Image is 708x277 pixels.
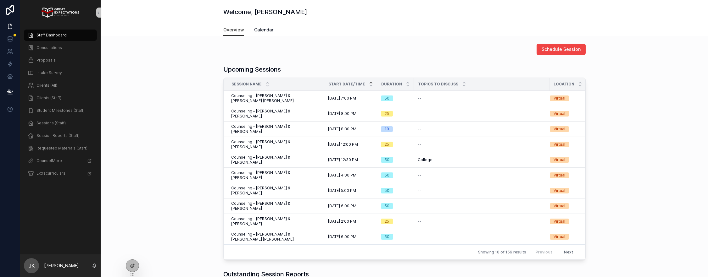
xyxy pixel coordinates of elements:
[418,234,421,239] span: --
[231,82,262,87] span: Session Name
[542,46,581,52] span: Schedule Session
[537,44,586,55] button: Schedule Session
[24,80,97,91] a: Clients (All)
[385,234,389,240] div: 50
[385,172,389,178] div: 50
[36,158,62,163] span: CounselMore
[554,172,565,178] div: Virtual
[418,188,421,193] span: --
[36,133,80,138] span: Session Reports (Staff)
[554,219,565,224] div: Virtual
[328,173,356,178] span: [DATE] 4:00 PM
[385,95,389,101] div: 50
[418,173,421,178] span: --
[554,95,565,101] div: Virtual
[29,262,35,269] span: JK
[36,45,62,50] span: Consultations
[254,24,273,37] a: Calendar
[231,232,321,242] span: Counseling – [PERSON_NAME] & [PERSON_NAME] [PERSON_NAME]
[36,146,87,151] span: Requested Materials (Staff)
[385,111,389,117] div: 25
[418,219,421,224] span: --
[20,25,101,187] div: scrollable content
[328,127,356,132] span: [DATE] 8:30 PM
[36,33,67,38] span: Staff Dashboard
[385,219,389,224] div: 25
[554,203,565,209] div: Virtual
[231,170,321,180] span: Counseling – [PERSON_NAME] & [PERSON_NAME]
[231,186,321,196] span: Counseling – [PERSON_NAME] & [PERSON_NAME]
[231,109,321,119] span: Counseling – [PERSON_NAME] & [PERSON_NAME]
[478,250,526,255] span: Showing 10 of 159 results
[36,83,57,88] span: Clients (All)
[418,204,421,209] span: --
[24,130,97,141] a: Session Reports (Staff)
[328,111,356,116] span: [DATE] 8:00 PM
[231,201,321,211] span: Counseling – [PERSON_NAME] & [PERSON_NAME]
[231,124,321,134] span: Counseling – [PERSON_NAME] & [PERSON_NAME]
[24,92,97,104] a: Clients (Staff)
[554,126,565,132] div: Virtual
[418,127,421,132] span: --
[554,111,565,117] div: Virtual
[231,139,321,149] span: Counseling – [PERSON_NAME] & [PERSON_NAME]
[554,234,565,240] div: Virtual
[328,96,356,101] span: [DATE] 7:00 PM
[381,82,402,87] span: Duration
[24,55,97,66] a: Proposals
[554,157,565,163] div: Virtual
[385,142,389,147] div: 25
[418,157,432,162] span: College
[223,8,307,16] h1: Welcome, [PERSON_NAME]
[36,95,61,100] span: Clients (Staff)
[24,143,97,154] a: Requested Materials (Staff)
[223,27,244,33] span: Overview
[36,108,85,113] span: Student Milestones (Staff)
[554,142,565,147] div: Virtual
[24,117,97,129] a: Sessions (Staff)
[418,111,421,116] span: --
[554,188,565,193] div: Virtual
[42,8,79,18] img: App logo
[385,157,389,163] div: 50
[24,168,97,179] a: Extracurriculars
[418,82,458,87] span: Topics to discuss
[24,30,97,41] a: Staff Dashboard
[328,204,356,209] span: [DATE] 6:00 PM
[328,157,358,162] span: [DATE] 12:30 PM
[231,93,321,103] span: Counseling – [PERSON_NAME] & [PERSON_NAME] [PERSON_NAME]
[385,203,389,209] div: 50
[44,263,79,269] p: [PERSON_NAME]
[254,27,273,33] span: Calendar
[223,65,281,74] h1: Upcoming Sessions
[24,155,97,166] a: CounselMore
[231,155,321,165] span: Counseling – [PERSON_NAME] & [PERSON_NAME]
[24,105,97,116] a: Student Milestones (Staff)
[36,121,66,126] span: Sessions (Staff)
[560,247,577,257] button: Next
[328,234,356,239] span: [DATE] 6:00 PM
[385,126,389,132] div: 10
[231,216,321,226] span: Counseling – [PERSON_NAME] & [PERSON_NAME]
[24,42,97,53] a: Consultations
[328,142,358,147] span: [DATE] 12:00 PM
[418,142,421,147] span: --
[385,188,389,193] div: 50
[328,82,365,87] span: Start Date/Time
[223,24,244,36] a: Overview
[418,96,421,101] span: --
[328,219,356,224] span: [DATE] 2:00 PM
[554,82,574,87] span: Location
[24,67,97,79] a: Intake Survey
[36,58,56,63] span: Proposals
[328,188,356,193] span: [DATE] 5:00 PM
[36,70,62,75] span: Intake Survey
[36,171,65,176] span: Extracurriculars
